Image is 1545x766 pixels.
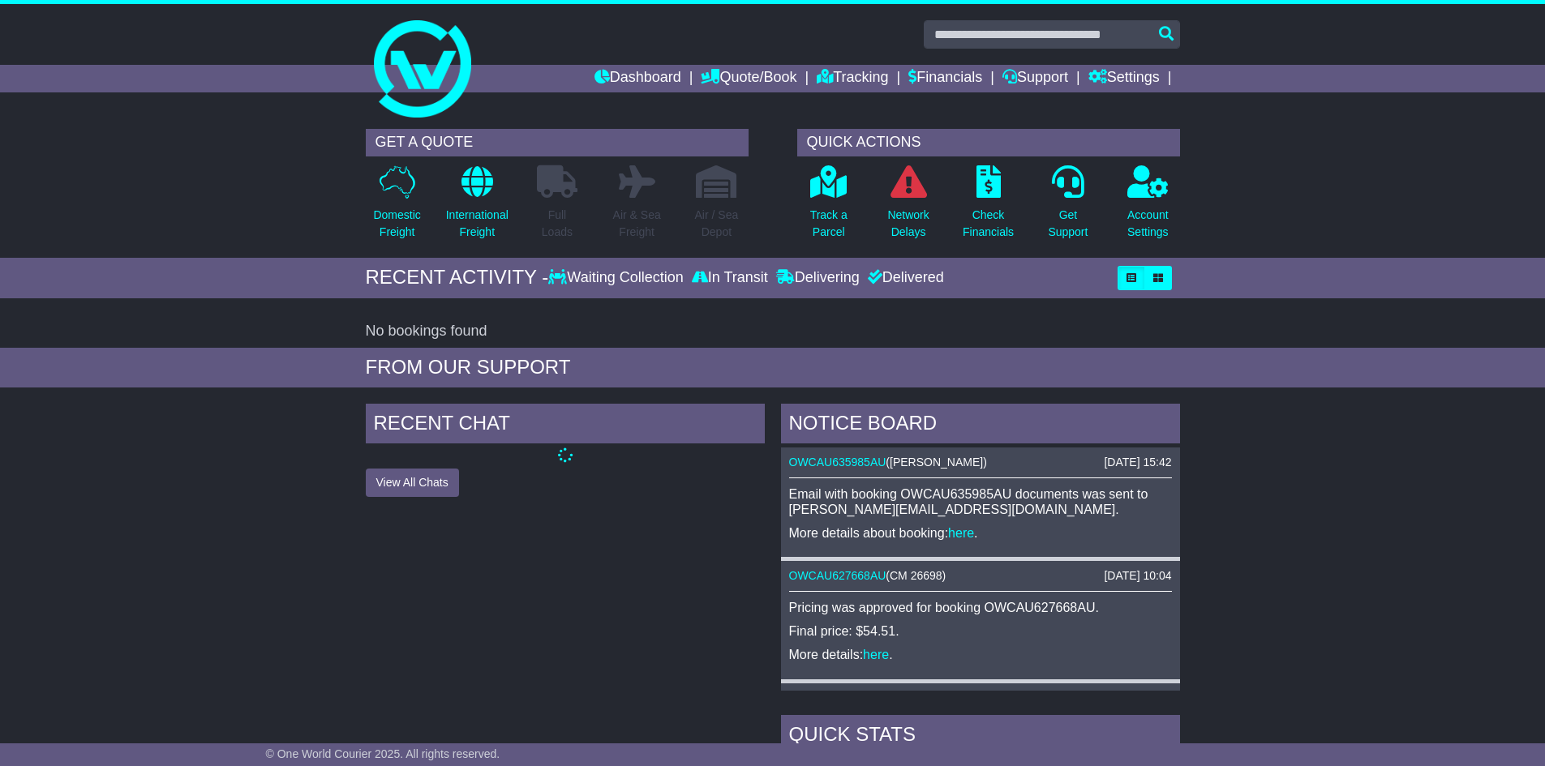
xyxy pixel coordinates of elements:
div: ( ) [789,569,1172,583]
p: Network Delays [887,207,929,241]
p: Get Support [1048,207,1088,241]
div: GET A QUOTE [366,129,749,156]
p: Full Loads [537,207,577,241]
div: Delivering [772,269,864,287]
a: Tracking [817,65,888,92]
a: Dashboard [594,65,681,92]
a: DomesticFreight [372,165,421,250]
a: CheckFinancials [962,165,1015,250]
div: Waiting Collection [548,269,687,287]
a: Financials [908,65,982,92]
p: Air / Sea Depot [695,207,739,241]
p: Final price: $54.51. [789,623,1172,639]
div: Delivered [864,269,944,287]
a: Settings [1088,65,1160,92]
div: ( ) [789,456,1172,469]
a: Track aParcel [809,165,848,250]
div: [DATE] 10:04 [1104,569,1171,583]
p: Track a Parcel [810,207,848,241]
div: Quick Stats [781,715,1180,759]
div: No bookings found [366,323,1180,340]
div: FROM OUR SUPPORT [366,356,1180,379]
button: View All Chats [366,469,459,497]
p: Account Settings [1127,207,1169,241]
div: [DATE] 15:42 [1104,456,1171,469]
div: QUICK ACTIONS [797,129,1180,156]
div: RECENT CHAT [366,404,765,447]
p: Domestic Freight [373,207,420,241]
a: OWCAU627668AU [789,569,886,582]
p: Pricing was approved for booking OWCAU627668AU. [789,600,1172,615]
a: here [948,526,974,540]
div: NOTICE BOARD [781,404,1180,447]
p: International Freight [446,207,509,241]
span: CM 26698 [890,569,942,582]
a: OWCAU635985AU [789,456,886,469]
a: GetSupport [1047,165,1088,250]
div: In Transit [688,269,772,287]
p: More details: . [789,647,1172,662]
a: Quote/Book [701,65,796,92]
a: NetworkDelays [886,165,929,250]
a: Support [1002,65,1068,92]
p: More details about booking: . [789,525,1172,541]
a: InternationalFreight [445,165,509,250]
span: [PERSON_NAME] [890,456,983,469]
p: Email with booking OWCAU635985AU documents was sent to [PERSON_NAME][EMAIL_ADDRESS][DOMAIN_NAME]. [789,486,1172,517]
a: AccountSettings [1127,165,1169,250]
div: RECENT ACTIVITY - [366,266,549,289]
p: Check Financials [963,207,1014,241]
p: Air & Sea Freight [613,207,661,241]
a: here [863,648,889,661]
span: © One World Courier 2025. All rights reserved. [266,747,500,760]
